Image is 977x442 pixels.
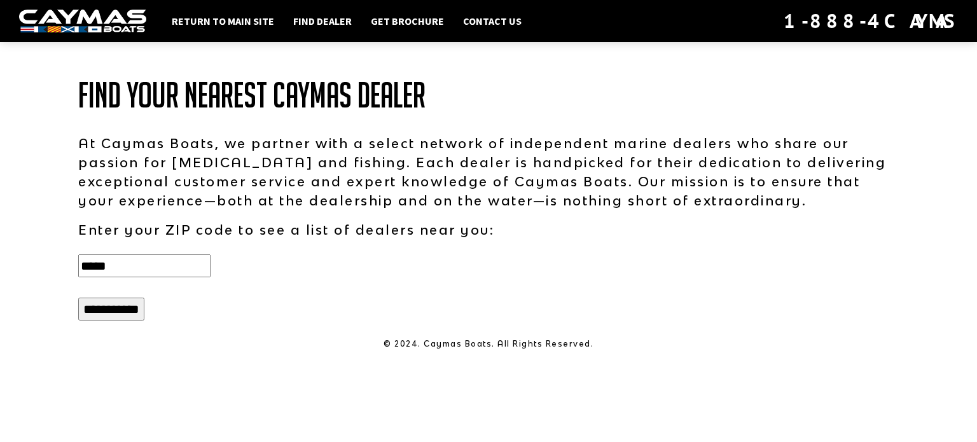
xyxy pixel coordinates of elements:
[364,13,450,29] a: Get Brochure
[19,10,146,33] img: white-logo-c9c8dbefe5ff5ceceb0f0178aa75bf4bb51f6bca0971e226c86eb53dfe498488.png
[78,220,899,239] p: Enter your ZIP code to see a list of dealers near you:
[78,134,899,210] p: At Caymas Boats, we partner with a select network of independent marine dealers who share our pas...
[78,76,899,114] h1: Find Your Nearest Caymas Dealer
[457,13,528,29] a: Contact Us
[78,338,899,350] p: © 2024. Caymas Boats. All Rights Reserved.
[287,13,358,29] a: Find Dealer
[165,13,281,29] a: Return to main site
[784,7,958,35] div: 1-888-4CAYMAS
